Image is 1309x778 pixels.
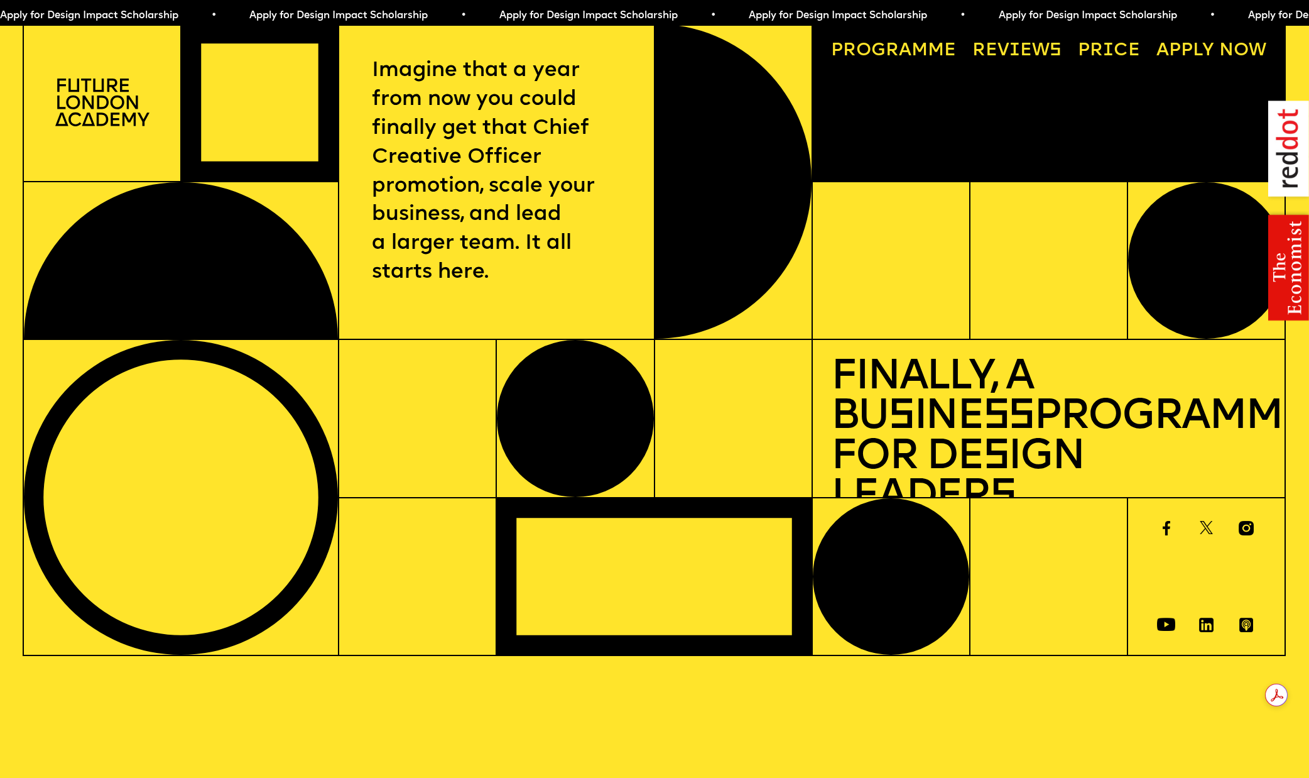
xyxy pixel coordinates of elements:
a: Apply now [1147,33,1275,70]
span: • [1207,11,1212,21]
span: • [707,11,713,21]
span: • [457,11,463,21]
span: s [983,437,1009,479]
span: • [957,11,962,21]
span: s [888,397,914,439]
a: Programme [822,33,965,70]
h1: Finally, a Bu ine Programme for De ign Leader [831,358,1266,517]
span: a [899,42,911,60]
span: • [208,11,214,21]
span: A [1156,42,1169,60]
span: ss [983,397,1034,439]
a: Reviews [963,33,1070,70]
span: s [990,476,1016,518]
p: Imagine that a year from now you could finally get that Chief Creative Officer promotion, scale y... [372,57,621,287]
a: Price [1068,33,1149,70]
